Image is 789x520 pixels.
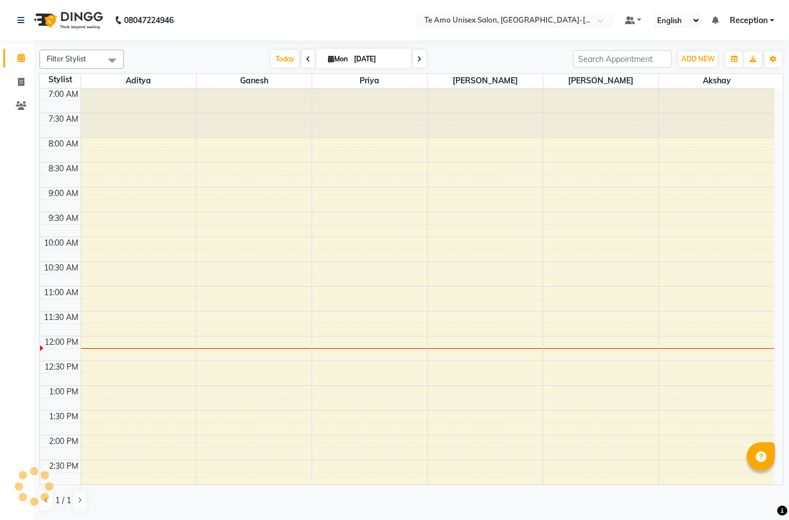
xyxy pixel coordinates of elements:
div: 10:30 AM [42,262,81,274]
div: 9:30 AM [46,212,81,224]
div: 11:00 AM [42,287,81,299]
span: Filter Stylist [47,54,86,63]
img: logo [29,5,106,36]
iframe: chat widget [742,475,778,509]
span: [PERSON_NAME] [543,74,658,88]
div: 9:00 AM [46,188,81,199]
span: Reception [730,15,768,26]
div: Stylist [40,74,81,86]
div: 12:00 PM [42,336,81,348]
div: 1:30 PM [47,411,81,423]
span: Today [271,50,299,68]
div: 10:00 AM [42,237,81,249]
span: 1 / 1 [55,495,71,506]
div: 12:30 PM [42,361,81,373]
div: 2:00 PM [47,435,81,447]
input: Search Appointment [573,50,672,68]
input: 2025-09-01 [351,51,407,68]
span: Akshay [659,74,774,88]
div: 1:00 PM [47,386,81,398]
div: 8:00 AM [46,138,81,150]
button: ADD NEW [679,51,717,67]
div: 11:30 AM [42,312,81,323]
span: Mon [325,55,351,63]
div: 2:30 PM [47,460,81,472]
span: Priya [312,74,427,88]
span: ADD NEW [681,55,715,63]
span: Aditya [81,74,196,88]
div: 7:30 AM [46,113,81,125]
div: 7:00 AM [46,88,81,100]
div: 8:30 AM [46,163,81,175]
span: Ganesh [197,74,312,88]
b: 08047224946 [124,5,174,36]
span: [PERSON_NAME] [428,74,543,88]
